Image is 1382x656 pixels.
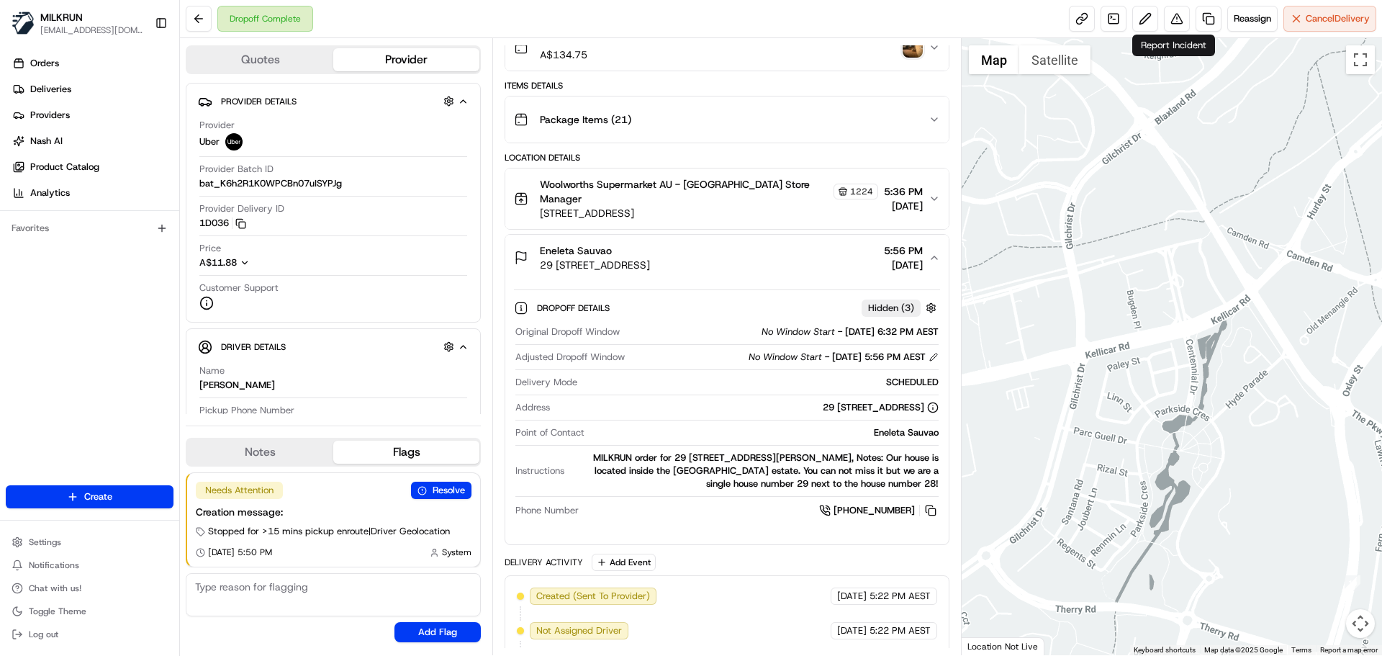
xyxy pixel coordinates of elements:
[394,622,481,642] button: Add Flag
[1132,35,1215,56] div: Report Incident
[199,202,284,215] span: Provider Delivery ID
[208,547,272,558] span: [DATE] 5:50 PM
[199,163,274,176] span: Provider Batch ID
[590,426,938,439] div: Eneleta Sauvao
[505,235,948,281] button: Eneleta Sauvao29 [STREET_ADDRESS]5:56 PM[DATE]
[515,325,620,338] span: Original Dropoff Window
[196,482,283,499] div: Needs Attention
[221,341,286,353] span: Driver Details
[40,24,143,36] button: [EMAIL_ADDRESS][DOMAIN_NAME]
[1227,6,1278,32] button: Reassign
[515,504,579,517] span: Phone Number
[1283,6,1376,32] button: CancelDelivery
[1346,45,1375,74] button: Toggle fullscreen view
[570,451,938,490] div: MILKRUN order for 29 [STREET_ADDRESS][PERSON_NAME], Notes: Our house is located inside the [GEOGR...
[6,532,173,552] button: Settings
[199,282,279,295] span: Customer Support
[29,583,81,594] span: Chat with us!
[1306,12,1370,25] span: Cancel Delivery
[505,281,948,544] div: Eneleta Sauvao29 [STREET_ADDRESS]5:56 PM[DATE]
[850,186,873,197] span: 1224
[6,6,149,40] button: MILKRUNMILKRUN[EMAIL_ADDRESS][DOMAIN_NAME]
[1291,646,1311,654] a: Terms (opens in new tab)
[30,57,59,70] span: Orders
[870,624,931,637] span: 5:22 PM AEST
[537,302,613,314] span: Dropoff Details
[29,606,86,617] span: Toggle Theme
[540,48,587,62] span: A$134.75
[198,89,469,113] button: Provider Details
[845,325,939,338] span: [DATE] 6:32 PM AEST
[505,169,948,229] button: Woolworths Supermarket AU - [GEOGRAPHIC_DATA] Store Manager1224[STREET_ADDRESS]5:36 PM[DATE]
[540,112,631,127] span: Package Items ( 21 )
[884,258,923,272] span: [DATE]
[187,48,333,71] button: Quotes
[199,177,342,190] span: bat_K6h2R1K0WPCBn07uISYPJg
[832,351,926,364] span: [DATE] 5:56 PM AEST
[6,181,179,205] a: Analytics
[837,624,867,637] span: [DATE]
[515,426,584,439] span: Point of Contact
[29,536,61,548] span: Settings
[199,256,237,269] span: A$11.88
[505,24,948,71] button: N/AA$134.75photo_proof_of_delivery image
[540,243,612,258] span: Eneleta Sauvao
[962,637,1044,655] div: Location Not Live
[903,37,923,58] img: photo_proof_of_delivery image
[6,578,173,598] button: Chat with us!
[30,83,71,96] span: Deliveries
[199,119,235,132] span: Provider
[196,505,471,519] div: Creation message:
[1134,645,1196,655] button: Keyboard shortcuts
[515,464,564,477] span: Instructions
[30,109,70,122] span: Providers
[6,52,179,75] a: Orders
[6,130,179,153] a: Nash AI
[84,490,112,503] span: Create
[762,325,835,338] span: No Window Start
[749,351,822,364] span: No Window Start
[540,258,650,272] span: 29 [STREET_ADDRESS]
[505,152,949,163] div: Location Details
[884,199,923,213] span: [DATE]
[825,351,829,364] span: -
[1346,609,1375,638] button: Map camera controls
[411,482,471,499] button: Resolve
[540,177,830,206] span: Woolworths Supermarket AU - [GEOGRAPHIC_DATA] Store Manager
[6,217,173,240] div: Favorites
[29,629,58,640] span: Log out
[221,96,297,107] span: Provider Details
[1234,12,1271,25] span: Reassign
[583,376,938,389] div: SCHEDULED
[187,441,333,464] button: Notes
[199,256,326,269] button: A$11.88
[1019,45,1090,74] button: Show satellite imagery
[592,554,656,571] button: Add Event
[536,590,650,603] span: Created (Sent To Provider)
[1204,646,1283,654] span: Map data ©2025 Google
[965,637,1013,655] img: Google
[199,404,294,417] span: Pickup Phone Number
[884,184,923,199] span: 5:36 PM
[30,187,70,199] span: Analytics
[208,525,450,538] span: Stopped for >15 mins pickup enroute | Driver Geolocation
[868,302,914,315] span: Hidden ( 3 )
[1345,575,1360,591] div: 10
[540,206,877,220] span: [STREET_ADDRESS]
[333,48,479,71] button: Provider
[199,217,246,230] button: 1D036
[823,401,939,414] div: 29 [STREET_ADDRESS]
[838,325,842,338] span: -
[870,590,931,603] span: 5:22 PM AEST
[884,243,923,258] span: 5:56 PM
[199,379,275,392] div: [PERSON_NAME]
[515,376,577,389] span: Delivery Mode
[505,557,583,568] div: Delivery Activity
[40,10,83,24] button: MILKRUN
[30,135,63,148] span: Nash AI
[1320,646,1378,654] a: Report a map error
[505,80,949,91] div: Items Details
